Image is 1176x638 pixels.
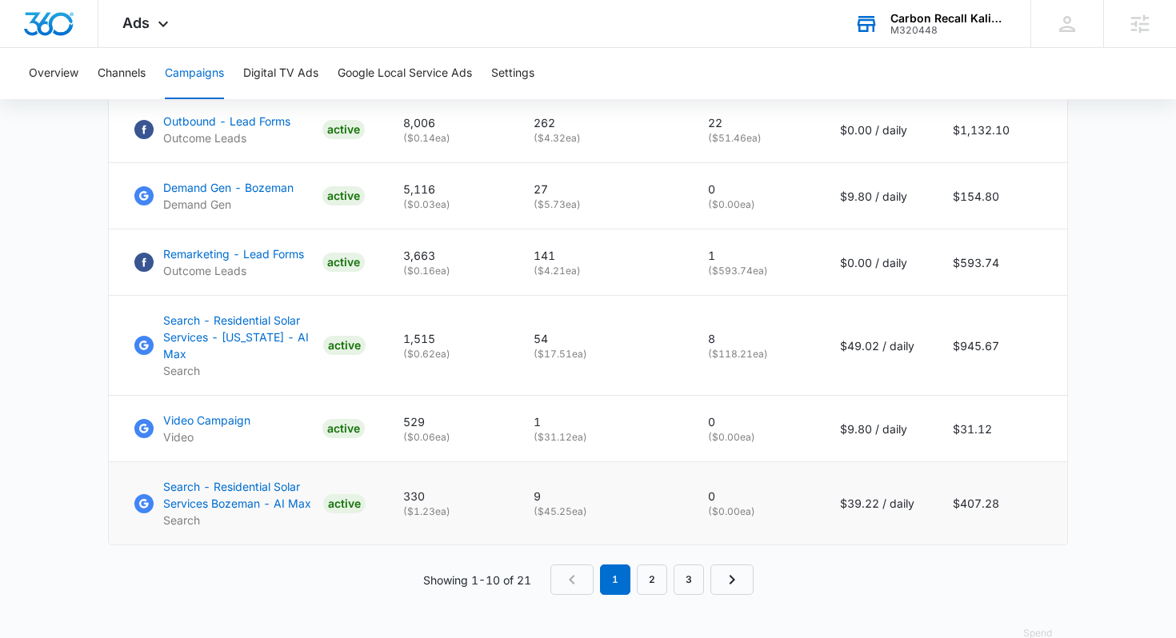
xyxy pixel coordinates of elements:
[134,494,154,513] img: Google Ads
[403,114,495,131] p: 8,006
[163,478,317,512] p: Search - Residential Solar Services Bozeman - AI Max
[710,564,754,595] a: Next Page
[134,179,365,213] a: Google AdsDemand Gen - BozemanDemand GenACTIVE
[163,512,317,528] p: Search
[403,197,495,212] p: ( $0.03 ea)
[163,262,304,279] p: Outcome Leads
[600,564,630,595] em: 1
[534,413,670,430] p: 1
[708,504,802,519] p: ( $0.00 ea)
[243,48,318,99] button: Digital TV Ads
[534,247,670,264] p: 141
[708,197,802,212] p: ( $0.00 ea)
[165,48,224,99] button: Campaigns
[122,14,150,31] span: Ads
[934,97,1067,163] td: $1,132.10
[403,488,495,504] p: 330
[163,429,250,445] p: Video
[163,312,317,362] p: Search - Residential Solar Services - [US_STATE] - AI Max
[708,330,802,347] p: 8
[403,131,495,146] p: ( $0.14 ea)
[890,25,1007,36] div: account id
[403,430,495,445] p: ( $0.06 ea)
[491,48,534,99] button: Settings
[403,264,495,278] p: ( $0.16 ea)
[708,413,802,430] p: 0
[134,253,154,272] img: Facebook
[134,419,154,438] img: Google Ads
[708,247,802,264] p: 1
[840,495,914,512] p: $39.22 / daily
[98,48,146,99] button: Channels
[403,247,495,264] p: 3,663
[322,253,365,272] div: ACTIVE
[534,347,670,361] p: ( $17.51 ea)
[708,131,802,146] p: ( $51.46 ea)
[163,113,290,130] p: Outbound - Lead Forms
[322,186,365,205] div: ACTIVE
[840,421,914,437] p: $9.80 / daily
[534,488,670,504] p: 9
[934,296,1067,396] td: $945.67
[708,347,802,361] p: ( $118.21 ea)
[840,188,914,205] p: $9.80 / daily
[840,337,914,354] p: $49.02 / daily
[134,412,365,445] a: Google AdsVideo CampaignVideoACTIVE
[534,181,670,197] p: 27
[708,114,802,131] p: 22
[637,564,667,595] a: Page 2
[163,196,294,213] p: Demand Gen
[163,245,304,262] p: Remarketing - Lead Forms
[934,462,1067,545] td: $407.28
[134,113,365,146] a: FacebookOutbound - Lead FormsOutcome LeadsACTIVE
[840,122,914,138] p: $0.00 / daily
[840,254,914,271] p: $0.00 / daily
[134,186,154,205] img: Google Ads
[163,130,290,146] p: Outcome Leads
[934,163,1067,229] td: $154.80
[338,48,472,99] button: Google Local Service Ads
[403,330,495,347] p: 1,515
[423,572,531,588] p: Showing 1-10 of 21
[323,336,366,355] div: ACTIVE
[534,197,670,212] p: ( $5.73 ea)
[934,229,1067,296] td: $593.74
[534,131,670,146] p: ( $4.32 ea)
[403,413,495,430] p: 529
[134,120,154,139] img: Facebook
[163,179,294,196] p: Demand Gen - Bozeman
[708,181,802,197] p: 0
[134,478,365,528] a: Google AdsSearch - Residential Solar Services Bozeman - AI MaxSearchACTIVE
[534,114,670,131] p: 262
[708,264,802,278] p: ( $593.74 ea)
[403,347,495,361] p: ( $0.62 ea)
[674,564,704,595] a: Page 3
[134,245,365,279] a: FacebookRemarketing - Lead FormsOutcome LeadsACTIVE
[890,12,1007,25] div: account name
[534,504,670,519] p: ( $45.25 ea)
[550,564,754,595] nav: Pagination
[708,430,802,445] p: ( $0.00 ea)
[534,264,670,278] p: ( $4.21 ea)
[163,412,250,429] p: Video Campaign
[134,336,154,355] img: Google Ads
[534,430,670,445] p: ( $31.12 ea)
[134,312,365,379] a: Google AdsSearch - Residential Solar Services - [US_STATE] - AI MaxSearchACTIVE
[403,504,495,519] p: ( $1.23 ea)
[322,120,365,139] div: ACTIVE
[163,362,317,379] p: Search
[403,181,495,197] p: 5,116
[322,419,365,438] div: ACTIVE
[534,330,670,347] p: 54
[29,48,78,99] button: Overview
[708,488,802,504] p: 0
[934,396,1067,462] td: $31.12
[323,494,366,513] div: ACTIVE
